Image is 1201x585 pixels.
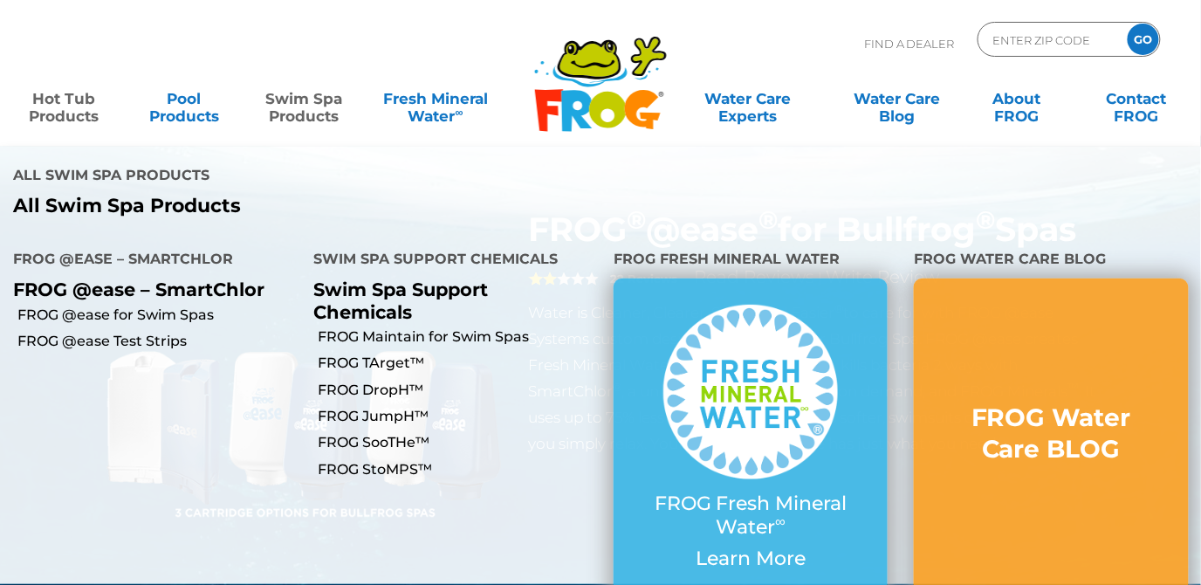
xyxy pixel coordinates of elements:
a: PoolProducts [137,81,230,116]
a: FROG Fresh Mineral Water∞ Learn More [649,305,853,579]
a: FROG SooTHe™ [318,433,600,452]
h4: FROG @ease – SmartChlor [13,244,287,279]
a: All Swim Spa Products [13,195,587,217]
h4: All Swim Spa Products [13,160,587,195]
h4: FROG Fresh Mineral Water [614,244,888,279]
sup: ∞ [776,513,786,530]
a: ContactFROG [1090,81,1184,116]
sup: ∞ [455,106,463,119]
a: Fresh MineralWater∞ [377,81,494,116]
input: Zip Code Form [992,27,1109,52]
a: FROG TArget™ [318,354,600,373]
h4: Swim Spa Support Chemicals [313,244,587,279]
a: FROG @ease for Swim Spas [17,306,300,325]
input: GO [1128,24,1159,55]
h3: FROG Water Care BLOG [949,402,1153,465]
p: FROG Fresh Mineral Water [649,492,853,539]
p: Find A Dealer [864,22,955,65]
a: Water CareBlog [850,81,944,116]
a: Hot TubProducts [17,81,111,116]
a: FROG JumpH™ [318,407,600,426]
h4: FROG Water Care BLOG [914,244,1188,279]
a: AboutFROG [971,81,1064,116]
a: FROG Maintain for Swim Spas [318,327,600,347]
p: FROG @ease – SmartChlor [13,279,287,300]
a: FROG StoMPS™ [318,460,600,479]
p: Learn More [649,547,853,570]
a: FROG DropH™ [318,381,600,400]
a: Water CareExperts [672,81,824,116]
a: Swim SpaProducts [257,81,351,116]
a: FROG @ease Test Strips [17,332,300,351]
a: FROG Water Care BLOG [949,402,1153,483]
a: Swim Spa Support Chemicals [313,279,488,322]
